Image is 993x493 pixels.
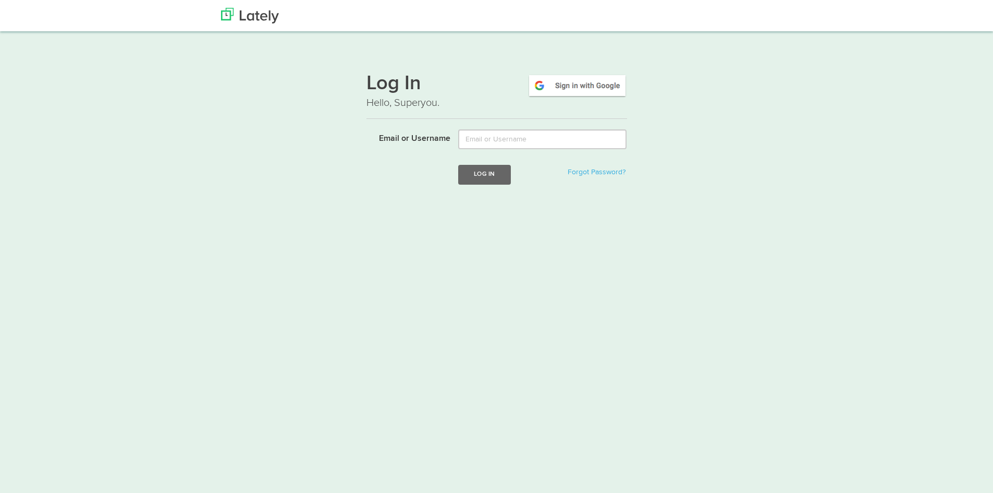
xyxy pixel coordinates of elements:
[458,129,627,149] input: Email or Username
[528,74,627,98] img: google-signin.png
[458,165,510,184] button: Log In
[568,169,626,176] a: Forgot Password?
[366,95,627,111] p: Hello, Superyou.
[359,129,451,145] label: Email or Username
[366,74,627,95] h1: Log In
[221,8,279,23] img: Lately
